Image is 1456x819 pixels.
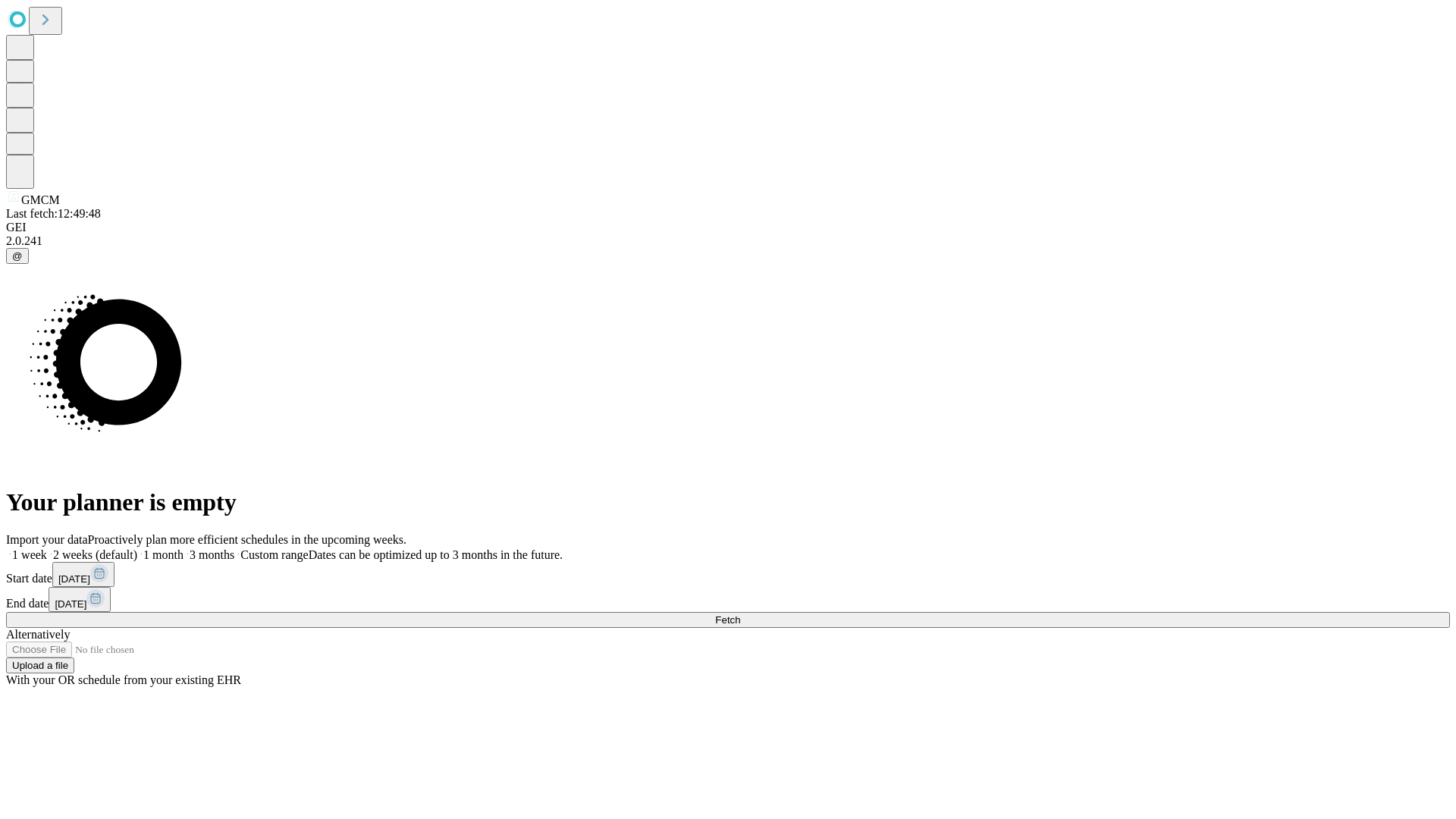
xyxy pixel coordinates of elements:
[58,573,90,585] span: [DATE]
[6,488,1450,516] h1: Your planner is empty
[6,533,88,546] span: Import your data
[6,587,1450,612] div: End date
[240,548,308,561] span: Custom range
[6,612,1450,628] button: Fetch
[6,673,241,686] span: With your OR schedule from your existing EHR
[12,250,23,262] span: @
[55,598,86,610] span: [DATE]
[6,248,29,264] button: @
[6,234,1450,248] div: 2.0.241
[88,533,406,546] span: Proactively plan more efficient schedules in the upcoming weeks.
[309,548,563,561] span: Dates can be optimized up to 3 months in the future.
[53,548,137,561] span: 2 weeks (default)
[12,548,47,561] span: 1 week
[52,562,115,587] button: [DATE]
[49,587,111,612] button: [DATE]
[6,207,101,220] span: Last fetch: 12:49:48
[6,221,1450,234] div: GEI
[6,562,1450,587] div: Start date
[715,614,740,626] span: Fetch
[6,657,74,673] button: Upload a file
[190,548,234,561] span: 3 months
[21,193,60,206] span: GMCM
[143,548,184,561] span: 1 month
[6,628,70,641] span: Alternatively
